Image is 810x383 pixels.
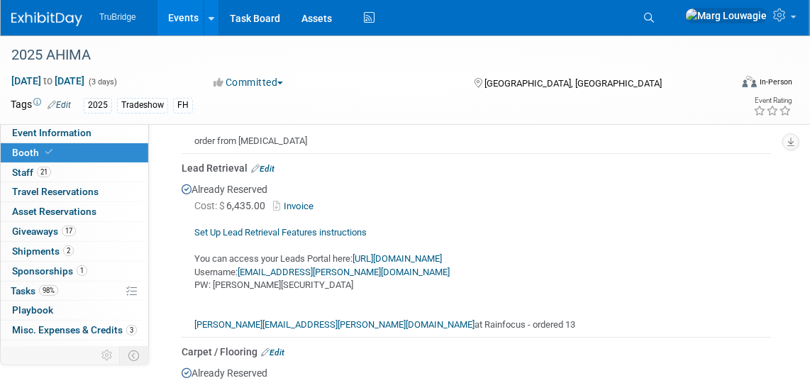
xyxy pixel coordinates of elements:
span: 98% [39,285,58,296]
span: 21 [37,167,51,177]
span: 1 [77,265,87,276]
div: Tradeshow [117,98,168,113]
span: (3 days) [87,77,117,87]
a: Edit [261,348,284,357]
a: Misc. Expenses & Credits3 [1,321,148,340]
a: Sponsorships1 [1,262,148,281]
a: Invoice [273,201,319,211]
span: [DATE] [DATE] [11,74,85,87]
a: [PERSON_NAME][EMAIL_ADDRESS][PERSON_NAME][DOMAIN_NAME] [194,319,475,330]
a: Shipments2 [1,242,148,261]
div: 2025 [84,98,112,113]
div: In-Person [759,77,792,87]
span: Booth [12,147,55,158]
span: Travel Reservations [12,186,99,197]
span: Giveaways [12,226,76,237]
div: You can access your Leads Portal here: Username: PW: [PERSON_NAME][SECURITY_DATA] at Rainfocus - ... [182,215,771,332]
span: 17 [62,226,76,236]
img: Marg Louwagie [685,8,767,23]
a: Giveaways17 [1,222,148,241]
span: Tasks [11,285,58,296]
span: to [41,75,55,87]
div: 2025 AHIMA [6,43,716,68]
td: Tags [11,97,71,113]
a: [EMAIL_ADDRESS][PERSON_NAME][DOMAIN_NAME] [238,267,450,277]
div: Already Reserved [182,175,771,332]
div: Lead Retrieval [182,161,771,175]
td: Personalize Event Tab Strip [95,346,120,365]
span: 2 [63,245,74,256]
a: [URL][DOMAIN_NAME] [353,253,442,264]
span: Budget [12,344,44,355]
a: Booth [1,143,148,162]
a: Playbook [1,301,148,320]
div: Event Format [671,74,792,95]
a: Staff21 [1,163,148,182]
button: Committed [209,75,289,89]
div: order from [MEDICAL_DATA] [182,123,771,148]
span: Sponsorships [12,265,87,277]
span: Event Information [12,127,91,138]
span: Shipments [12,245,74,257]
span: 3 [126,325,137,335]
span: Cost: $ [194,200,226,211]
span: Misc. Expenses & Credits [12,324,137,335]
div: Event Rating [753,97,792,104]
div: Carpet / Flooring [182,345,771,359]
span: TruBridge [99,12,136,22]
a: Travel Reservations [1,182,148,201]
a: Edit [251,164,274,174]
img: ExhibitDay [11,12,82,26]
a: Budget [1,340,148,360]
span: Playbook [12,304,53,316]
a: Asset Reservations [1,202,148,221]
span: [GEOGRAPHIC_DATA], [GEOGRAPHIC_DATA] [485,78,662,89]
img: Format-Inperson.png [743,76,757,87]
span: 6,435.00 [194,200,271,211]
a: Edit [48,100,71,110]
td: Toggle Event Tabs [120,346,149,365]
a: Set Up Lead Retrieval Features instructions [194,227,367,238]
span: Staff [12,167,51,178]
a: Event Information [1,123,148,143]
i: Booth reservation complete [45,148,52,156]
div: FH [173,98,193,113]
a: Tasks98% [1,282,148,301]
span: Asset Reservations [12,206,96,217]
